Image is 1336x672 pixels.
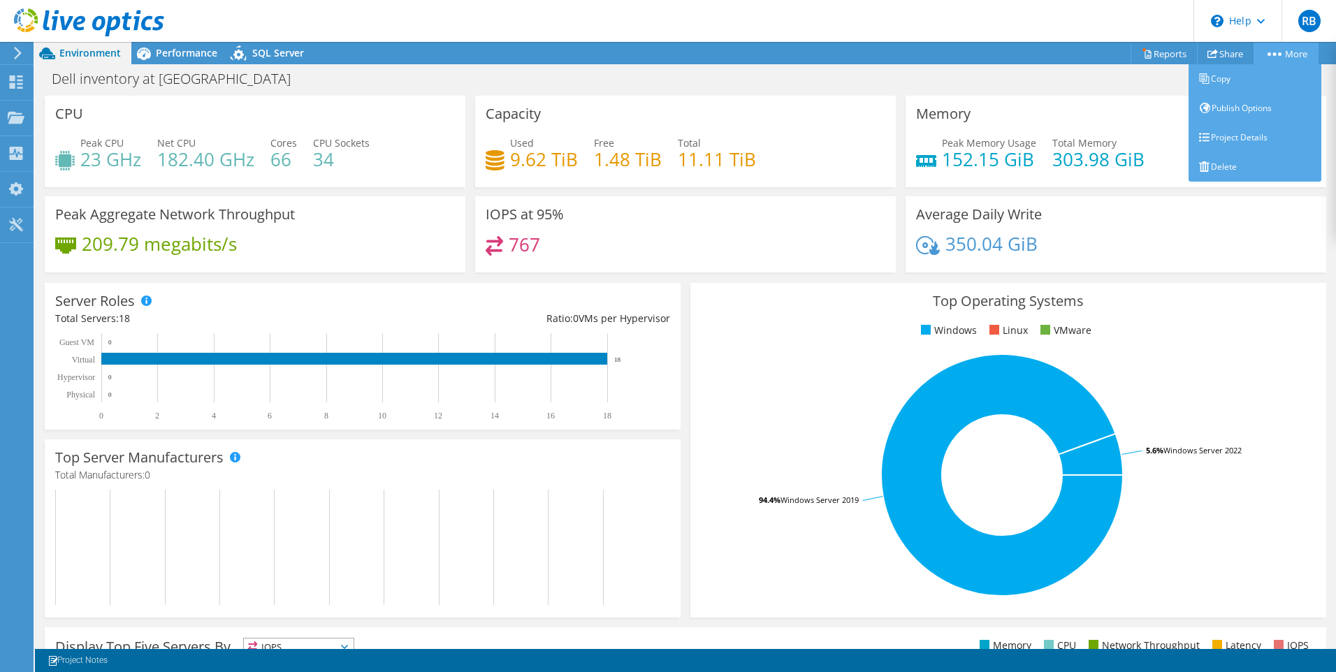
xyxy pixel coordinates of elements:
div: Ratio: VMs per Hypervisor [363,311,670,326]
span: Peak CPU [80,136,124,149]
div: Total Servers: [55,311,363,326]
li: Network Throughput [1085,638,1200,653]
text: 2 [155,411,159,421]
span: 0 [145,468,150,481]
a: More [1254,43,1319,64]
h3: Server Roles [55,293,135,309]
h4: 9.62 TiB [510,152,578,167]
span: SQL Server [252,46,304,59]
tspan: 94.4% [759,495,780,505]
text: Physical [66,390,95,400]
text: 18 [614,356,621,363]
a: Project Notes [38,652,117,669]
text: Hypervisor [57,372,95,382]
span: 18 [119,312,130,325]
a: Share [1197,43,1254,64]
text: Virtual [72,355,96,365]
text: 10 [378,411,386,421]
text: 14 [491,411,499,421]
li: CPU [1040,638,1076,653]
h4: 11.11 TiB [678,152,756,167]
h3: IOPS at 95% [486,207,564,222]
a: Project Details [1189,123,1321,152]
h4: 767 [509,237,540,252]
h3: Memory [916,106,971,122]
li: Latency [1209,638,1261,653]
li: Linux [986,323,1028,338]
span: Environment [59,46,121,59]
text: 16 [546,411,555,421]
a: Reports [1131,43,1198,64]
h4: Total Manufacturers: [55,467,670,483]
h3: CPU [55,106,83,122]
h4: 66 [270,152,297,167]
text: 0 [108,374,112,381]
h4: 209.79 megabits/s [82,236,237,251]
span: Total Memory [1052,136,1117,149]
tspan: Windows Server 2022 [1163,445,1242,455]
li: IOPS [1270,638,1309,653]
h4: 182.40 GHz [157,152,254,167]
h4: 350.04 GiB [945,236,1038,251]
span: IOPS [244,638,354,655]
h3: Peak Aggregate Network Throughput [55,207,295,222]
span: CPU Sockets [313,136,370,149]
span: Total [678,136,701,149]
span: Performance [156,46,217,59]
span: Cores [270,136,297,149]
text: 0 [99,411,103,421]
tspan: Windows Server 2019 [780,495,859,505]
span: Free [594,136,614,149]
h4: 152.15 GiB [942,152,1036,167]
span: Peak Memory Usage [942,136,1036,149]
text: Guest VM [59,337,94,347]
h4: 34 [313,152,370,167]
h3: Top Operating Systems [701,293,1316,309]
text: 6 [268,411,272,421]
text: 12 [434,411,442,421]
h4: 1.48 TiB [594,152,662,167]
h1: Dell inventory at [GEOGRAPHIC_DATA] [45,71,312,87]
text: 0 [108,339,112,346]
svg: \n [1211,15,1224,27]
h4: 303.98 GiB [1052,152,1145,167]
h3: Average Daily Write [916,207,1042,222]
text: 0 [108,391,112,398]
text: 18 [603,411,611,421]
a: Publish Options [1189,94,1321,123]
a: Delete [1189,152,1321,182]
tspan: 5.6% [1146,445,1163,455]
a: Copy [1189,64,1321,94]
span: 0 [573,312,579,325]
h3: Capacity [486,106,541,122]
text: 4 [212,411,216,421]
span: Net CPU [157,136,196,149]
span: Used [510,136,534,149]
text: 8 [324,411,328,421]
h3: Top Server Manufacturers [55,450,224,465]
span: RB [1298,10,1321,32]
li: VMware [1037,323,1091,338]
li: Memory [976,638,1031,653]
li: Windows [917,323,977,338]
h4: 23 GHz [80,152,141,167]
